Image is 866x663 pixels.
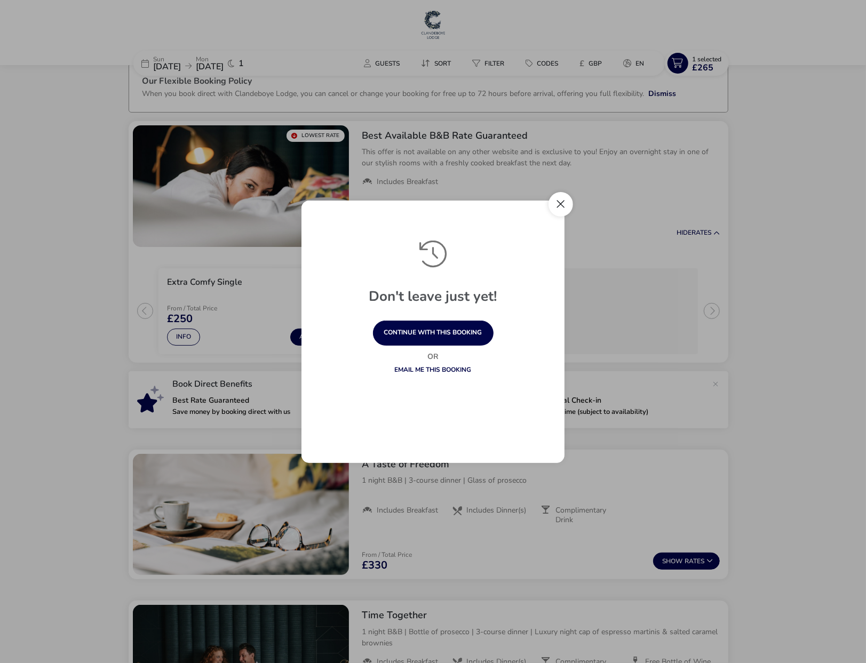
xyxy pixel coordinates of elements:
[301,201,565,463] div: exitPrevention
[373,321,494,346] button: continue with this booking
[317,290,549,321] h1: Don't leave just yet!
[348,351,519,362] p: Or
[549,192,573,217] button: Close
[395,365,472,374] a: Email me this booking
